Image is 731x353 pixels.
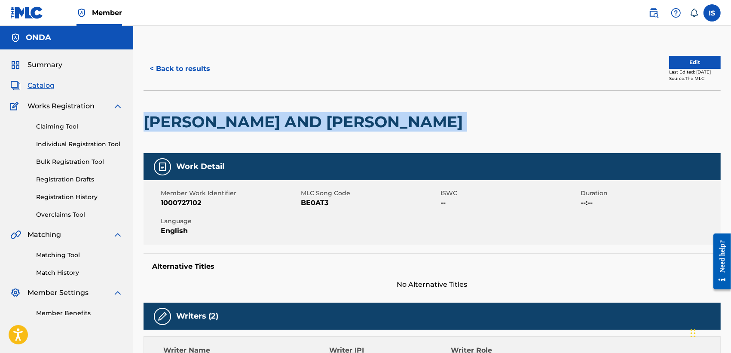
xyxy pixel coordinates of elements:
[144,112,467,132] h2: [PERSON_NAME] AND [PERSON_NAME]
[28,230,61,240] span: Matching
[92,8,122,18] span: Member
[707,227,731,296] iframe: Resource Center
[113,288,123,298] img: expand
[581,189,719,198] span: Duration
[10,80,21,91] img: Catalog
[301,198,439,208] span: BE0AT3
[144,279,721,290] span: No Alternative Titles
[690,9,698,17] div: Notifications
[36,309,123,318] a: Member Benefits
[441,198,579,208] span: --
[703,4,721,21] div: User Menu
[36,210,123,219] a: Overclaims Tool
[161,189,299,198] span: Member Work Identifier
[667,4,685,21] div: Help
[669,56,721,69] button: Edit
[10,288,21,298] img: Member Settings
[669,69,721,75] div: Last Edited: [DATE]
[581,198,719,208] span: --:--
[10,230,21,240] img: Matching
[671,8,681,18] img: help
[176,162,224,172] h5: Work Detail
[28,288,89,298] span: Member Settings
[157,162,168,172] img: Work Detail
[161,198,299,208] span: 1000727102
[36,175,123,184] a: Registration Drafts
[669,75,721,82] div: Source: The MLC
[10,6,43,19] img: MLC Logo
[10,101,21,111] img: Works Registration
[36,193,123,202] a: Registration History
[648,8,659,18] img: search
[176,311,218,321] h5: Writers (2)
[144,58,216,80] button: < Back to results
[10,33,21,43] img: Accounts
[36,268,123,277] a: Match History
[76,8,87,18] img: Top Rightsholder
[688,312,731,353] div: Widget de chat
[645,4,662,21] a: Public Search
[161,226,299,236] span: English
[28,101,95,111] span: Works Registration
[36,140,123,149] a: Individual Registration Tool
[28,60,62,70] span: Summary
[10,80,55,91] a: CatalogCatalog
[26,33,51,43] h5: ONDA
[441,189,579,198] span: ISWC
[28,80,55,91] span: Catalog
[10,60,62,70] a: SummarySummary
[152,262,712,271] h5: Alternative Titles
[301,189,439,198] span: MLC Song Code
[10,60,21,70] img: Summary
[113,101,123,111] img: expand
[161,217,299,226] span: Language
[157,311,168,322] img: Writers
[113,230,123,240] img: expand
[36,251,123,260] a: Matching Tool
[36,157,123,166] a: Bulk Registration Tool
[691,320,696,346] div: Glisser
[688,312,731,353] iframe: Chat Widget
[36,122,123,131] a: Claiming Tool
